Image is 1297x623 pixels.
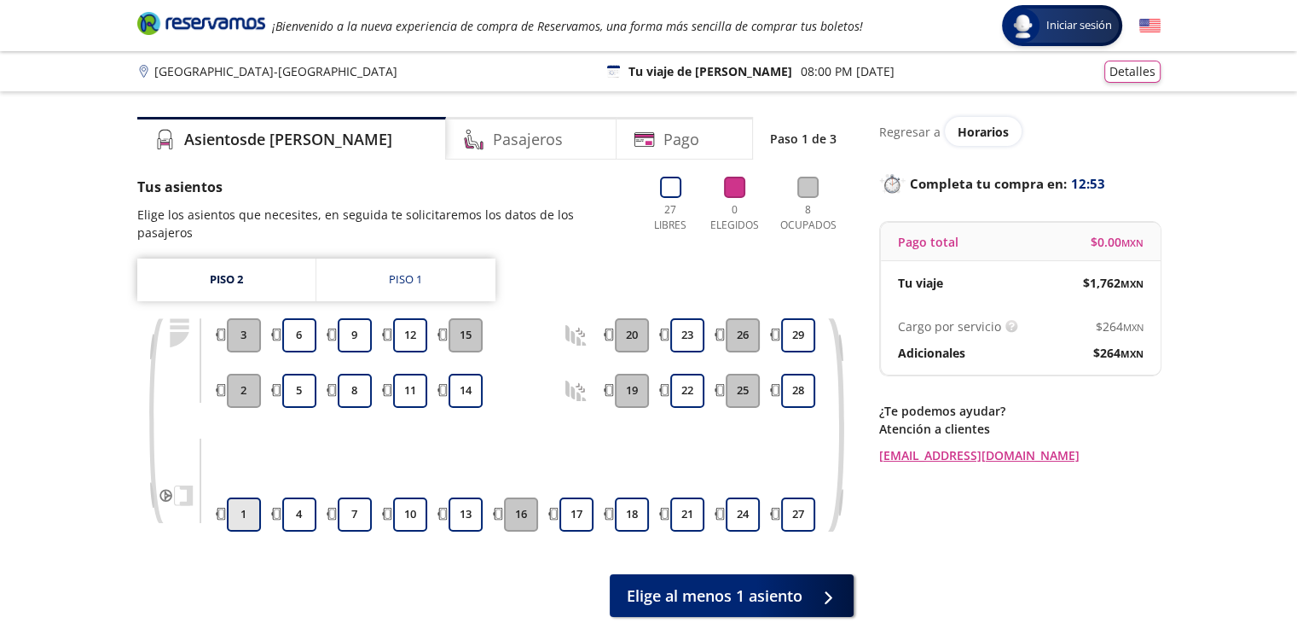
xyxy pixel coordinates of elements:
[393,318,427,352] button: 12
[316,259,495,301] a: Piso 1
[559,498,593,532] button: 17
[449,374,483,408] button: 14
[801,62,895,80] p: 08:00 PM [DATE]
[670,318,704,352] button: 23
[184,128,392,151] h4: Asientos de [PERSON_NAME]
[1071,174,1105,194] span: 12:53
[338,374,372,408] button: 8
[272,18,863,34] em: ¡Bienvenido a la nueva experiencia de compra de Reservamos, una forma más sencilla de comprar tus...
[781,498,815,532] button: 27
[898,317,1001,335] p: Cargo por servicio
[781,374,815,408] button: 28
[670,374,704,408] button: 22
[1120,347,1144,360] small: MXN
[1083,274,1144,292] span: $ 1,762
[338,318,372,352] button: 9
[647,202,694,233] p: 27 Libres
[706,202,763,233] p: 0 Elegidos
[137,206,630,242] p: Elige los asientos que necesites, en seguida te solicitaremos los datos de los pasajeros
[898,233,958,251] p: Pago total
[1096,317,1144,335] span: $ 264
[615,374,649,408] button: 19
[879,123,941,141] p: Regresar a
[879,117,1161,146] div: Regresar a ver horarios
[1123,321,1144,334] small: MXN
[137,10,265,41] a: Brand Logo
[137,10,265,36] i: Brand Logo
[615,318,649,352] button: 20
[670,498,704,532] button: 21
[879,172,1161,195] p: Completa tu compra en :
[137,259,316,301] a: Piso 2
[1121,236,1144,249] small: MXN
[726,318,760,352] button: 26
[1093,344,1144,362] span: $ 264
[1104,61,1161,83] button: Detalles
[1139,15,1161,37] button: English
[1091,233,1144,251] span: $ 0.00
[227,318,261,352] button: 3
[958,124,1009,140] span: Horarios
[338,498,372,532] button: 7
[615,498,649,532] button: 18
[449,318,483,352] button: 15
[663,128,699,151] h4: Pago
[879,402,1161,420] p: ¿Te podemos ayudar?
[1120,277,1144,290] small: MXN
[627,585,802,608] span: Elige al menos 1 asiento
[282,498,316,532] button: 4
[898,344,965,362] p: Adicionales
[393,374,427,408] button: 11
[137,177,630,197] p: Tus asientos
[449,498,483,532] button: 13
[1039,17,1119,34] span: Iniciar sesión
[770,130,837,148] p: Paso 1 de 3
[898,274,943,292] p: Tu viaje
[610,574,854,617] button: Elige al menos 1 asiento
[879,446,1161,464] a: [EMAIL_ADDRESS][DOMAIN_NAME]
[776,202,841,233] p: 8 Ocupados
[282,374,316,408] button: 5
[628,62,792,80] p: Tu viaje de [PERSON_NAME]
[389,271,422,288] div: Piso 1
[227,374,261,408] button: 2
[154,62,397,80] p: [GEOGRAPHIC_DATA] - [GEOGRAPHIC_DATA]
[282,318,316,352] button: 6
[726,498,760,532] button: 24
[227,498,261,532] button: 1
[493,128,563,151] h4: Pasajeros
[781,318,815,352] button: 29
[393,498,427,532] button: 10
[726,374,760,408] button: 25
[879,420,1161,438] p: Atención a clientes
[504,498,538,532] button: 16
